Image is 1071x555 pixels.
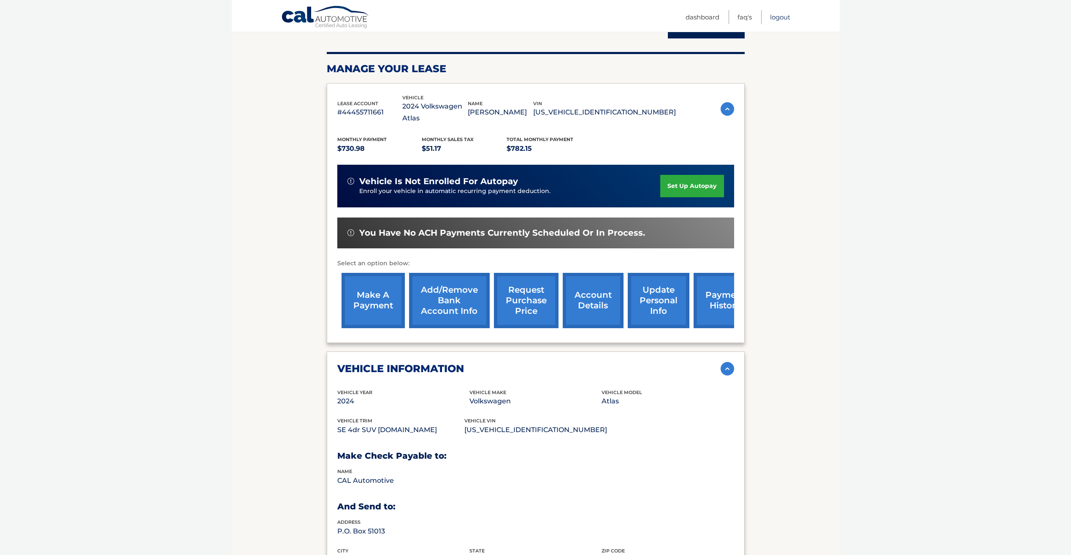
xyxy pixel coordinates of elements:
a: request purchase price [494,273,559,328]
img: accordion-active.svg [721,362,734,375]
span: state [469,548,485,554]
p: $730.98 [337,143,422,155]
p: [US_VEHICLE_IDENTIFICATION_NUMBER] [464,424,607,436]
img: accordion-active.svg [721,102,734,116]
a: update personal info [628,273,689,328]
a: account details [563,273,624,328]
span: address [337,519,361,525]
a: Add/Remove bank account info [409,273,490,328]
p: [PERSON_NAME] [468,106,533,118]
h2: Manage Your Lease [327,63,745,75]
span: Total Monthly Payment [507,136,573,142]
span: vehicle Year [337,389,372,395]
span: Monthly Payment [337,136,387,142]
span: vehicle make [469,389,506,395]
span: name [337,468,352,474]
p: Select an option below: [337,258,734,269]
span: vehicle [402,95,423,101]
span: vehicle is not enrolled for autopay [359,176,518,187]
span: vehicle trim [337,418,372,424]
span: vehicle model [602,389,642,395]
p: 2024 [337,395,469,407]
p: $782.15 [507,143,591,155]
p: P.O. Box 51013 [337,525,469,537]
span: Monthly sales Tax [422,136,474,142]
p: CAL Automotive [337,475,469,487]
img: alert-white.svg [347,178,354,185]
a: Cal Automotive [281,5,370,30]
p: [US_VEHICLE_IDENTIFICATION_NUMBER] [533,106,676,118]
a: FAQ's [737,10,752,24]
p: Enroll your vehicle in automatic recurring payment deduction. [359,187,661,196]
span: zip code [602,548,625,554]
a: set up autopay [660,175,724,197]
span: city [337,548,348,554]
span: lease account [337,101,378,106]
span: You have no ACH payments currently scheduled or in process. [359,228,645,238]
span: vehicle vin [464,418,496,424]
h3: Make Check Payable to: [337,451,734,461]
p: Volkswagen [469,395,602,407]
a: Logout [770,10,790,24]
img: alert-white.svg [347,229,354,236]
p: SE 4dr SUV [DOMAIN_NAME] [337,424,464,436]
p: Atlas [602,395,734,407]
a: make a payment [342,273,405,328]
h3: And Send to: [337,501,734,512]
span: vin [533,101,542,106]
span: name [468,101,483,106]
p: $51.17 [422,143,507,155]
p: 2024 Volkswagen Atlas [402,101,468,124]
p: #44455711661 [337,106,403,118]
h2: vehicle information [337,362,464,375]
a: payment history [694,273,757,328]
a: Dashboard [686,10,719,24]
